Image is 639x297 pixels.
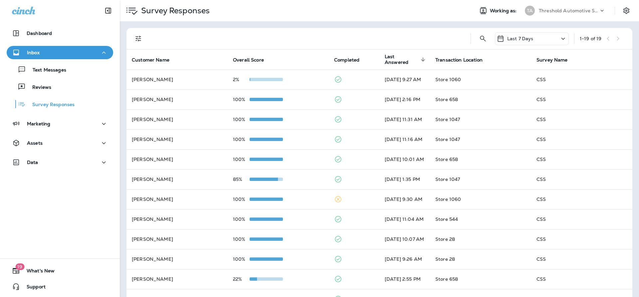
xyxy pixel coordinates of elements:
p: 100% [233,97,250,102]
td: [DATE] 2:16 PM [379,89,430,109]
p: 100% [233,217,250,222]
div: 1 - 19 of 19 [580,36,601,41]
span: Support [20,284,46,292]
td: Store 1060 [430,189,531,209]
span: Transaction Location [435,57,483,63]
span: Survey Name [536,57,576,63]
span: Working as: [490,8,518,14]
button: Settings [620,5,632,17]
span: Last Answered [385,54,419,65]
p: 100% [233,256,250,262]
p: Reviews [26,84,51,91]
button: Survey Responses [7,97,113,111]
td: CSS [531,70,632,89]
p: 22% [233,276,250,282]
button: Collapse Sidebar [99,4,117,17]
span: Completed [334,57,359,63]
td: CSS [531,149,632,169]
span: Customer Name [132,57,178,63]
button: Inbox [7,46,113,59]
button: Assets [7,136,113,150]
td: Store 1047 [430,109,531,129]
td: Store 544 [430,209,531,229]
td: Store 1060 [430,70,531,89]
p: 100% [233,137,250,142]
td: [PERSON_NAME] [126,189,228,209]
span: Completed [334,57,368,63]
p: Threshold Automotive Service dba Grease Monkey [539,8,599,13]
td: [PERSON_NAME] [126,109,228,129]
td: Store 658 [430,89,531,109]
span: Transaction Location [435,57,491,63]
p: Survey Responses [138,6,210,16]
td: [DATE] 10:07 AM [379,229,430,249]
td: [DATE] 11:04 AM [379,209,430,229]
p: Data [27,160,38,165]
td: [PERSON_NAME] [126,169,228,189]
td: Store 1047 [430,169,531,189]
td: [DATE] 10:01 AM [379,149,430,169]
td: Store 28 [430,229,531,249]
td: [PERSON_NAME] [126,149,228,169]
button: 19What's New [7,264,113,277]
p: 100% [233,236,250,242]
p: Assets [27,140,43,146]
span: Overall Score [233,57,273,63]
p: Text Messages [26,67,66,74]
button: Marketing [7,117,113,130]
button: Search Survey Responses [476,32,490,45]
td: CSS [531,229,632,249]
p: 100% [233,157,250,162]
td: [PERSON_NAME] [126,249,228,269]
td: CSS [531,209,632,229]
button: Data [7,156,113,169]
span: Customer Name [132,57,169,63]
button: Filters [132,32,145,45]
td: [PERSON_NAME] [126,70,228,89]
td: CSS [531,189,632,209]
p: Inbox [27,50,40,55]
td: [PERSON_NAME] [126,129,228,149]
p: Last 7 Days [507,36,533,41]
td: [PERSON_NAME] [126,269,228,289]
span: 19 [15,263,24,270]
td: Store 28 [430,249,531,269]
span: Survey Name [536,57,568,63]
p: Survey Responses [26,102,75,108]
td: [DATE] 1:35 PM [379,169,430,189]
td: [DATE] 9:26 AM [379,249,430,269]
td: [PERSON_NAME] [126,209,228,229]
p: 100% [233,197,250,202]
td: CSS [531,249,632,269]
td: [PERSON_NAME] [126,89,228,109]
td: CSS [531,89,632,109]
td: [DATE] 11:31 AM [379,109,430,129]
div: TA [525,6,535,16]
span: What's New [20,268,55,276]
p: 85% [233,177,250,182]
td: Store 658 [430,269,531,289]
td: CSS [531,129,632,149]
td: Store 658 [430,149,531,169]
td: Store 1047 [430,129,531,149]
button: Text Messages [7,63,113,76]
p: 100% [233,117,250,122]
td: [DATE] 9:30 AM [379,189,430,209]
button: Support [7,280,113,293]
td: CSS [531,169,632,189]
button: Reviews [7,80,113,94]
td: CSS [531,109,632,129]
td: [DATE] 11:16 AM [379,129,430,149]
td: CSS [531,269,632,289]
td: [DATE] 9:27 AM [379,70,430,89]
p: Marketing [27,121,50,126]
span: Overall Score [233,57,264,63]
td: [PERSON_NAME] [126,229,228,249]
p: Dashboard [27,31,52,36]
span: Last Answered [385,54,427,65]
button: Dashboard [7,27,113,40]
td: [DATE] 2:55 PM [379,269,430,289]
p: 2% [233,77,250,82]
